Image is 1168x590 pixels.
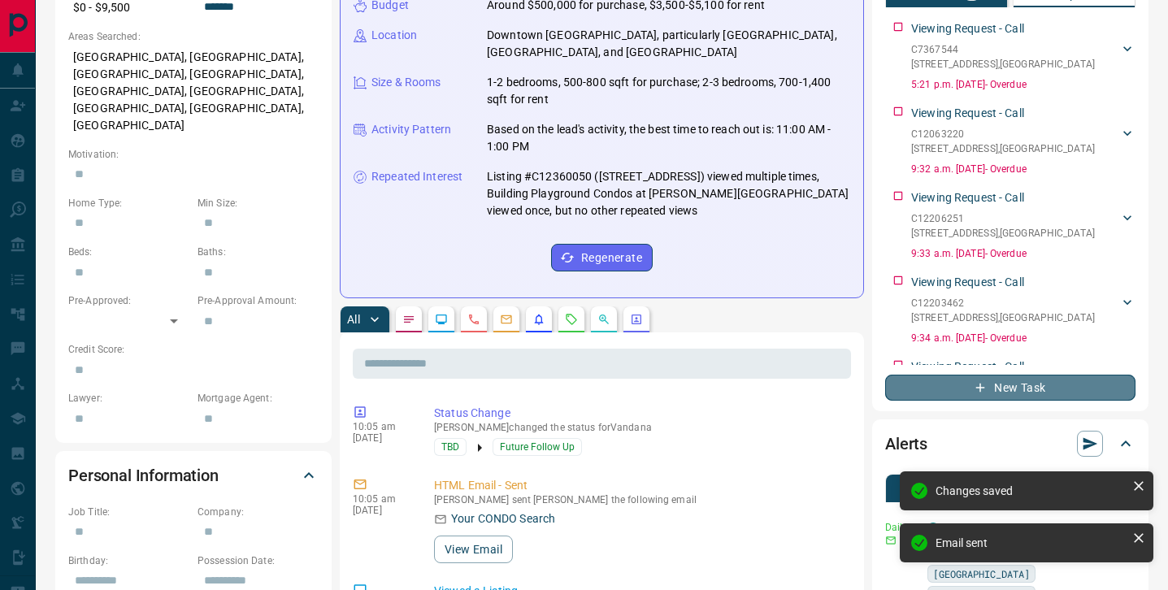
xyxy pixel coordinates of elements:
p: Possession Date: [198,553,319,568]
p: Company: [198,505,319,519]
p: C12206251 [911,211,1095,226]
p: Repeated Interest [371,168,462,185]
p: Based on the lead's activity, the best time to reach out is: 11:00 AM - 1:00 PM [487,121,850,155]
p: 10:05 am [353,421,410,432]
div: Changes saved [936,484,1126,497]
span: TBD [441,439,459,455]
h2: Alerts [885,431,927,457]
p: Home Type: [68,196,189,210]
p: 9:32 a.m. [DATE] - Overdue [911,162,1135,176]
div: C7367544[STREET_ADDRESS],[GEOGRAPHIC_DATA] [911,39,1135,75]
p: 9:33 a.m. [DATE] - Overdue [911,246,1135,261]
p: Pre-Approved: [68,293,189,308]
p: Viewing Request - Call [911,105,1024,122]
p: Size & Rooms [371,74,441,91]
svg: Opportunities [597,313,610,326]
p: 10:05 am [353,493,410,505]
p: Job Title: [68,505,189,519]
p: C12203462 [911,296,1095,310]
p: [PERSON_NAME] sent [PERSON_NAME] the following email [434,494,845,505]
p: 5:21 p.m. [DATE] - Overdue [911,77,1135,92]
p: [DATE] [353,432,410,444]
p: Lawyer: [68,391,189,406]
div: C12206251[STREET_ADDRESS],[GEOGRAPHIC_DATA] [911,208,1135,244]
svg: Agent Actions [630,313,643,326]
div: Personal Information [68,456,319,495]
p: Viewing Request - Call [911,274,1024,291]
p: Beds: [68,245,189,259]
p: Activity Pattern [371,121,451,138]
p: [GEOGRAPHIC_DATA], [GEOGRAPHIC_DATA], [GEOGRAPHIC_DATA], [GEOGRAPHIC_DATA], [GEOGRAPHIC_DATA], [G... [68,44,319,139]
h2: Personal Information [68,462,219,488]
p: [DATE] [353,505,410,516]
p: Your CONDO Search [451,510,555,527]
p: 1-2 bedrooms, 500-800 sqft for purchase; 2-3 bedrooms, 700-1,400 sqft for rent [487,74,850,108]
p: Min Size: [198,196,319,210]
p: Mortgage Agent: [198,391,319,406]
svg: Listing Alerts [532,313,545,326]
p: [STREET_ADDRESS] , [GEOGRAPHIC_DATA] [911,57,1095,72]
svg: Calls [467,313,480,326]
p: Viewing Request - Call [911,189,1024,206]
svg: Notes [402,313,415,326]
p: [STREET_ADDRESS] , [GEOGRAPHIC_DATA] [911,310,1095,325]
button: Regenerate [551,244,653,271]
p: [PERSON_NAME] changed the status for Vandana [434,422,845,433]
button: New Task [885,375,1135,401]
p: C12063220 [911,127,1095,141]
p: Location [371,27,417,44]
p: Credit Score: [68,342,319,357]
div: C12203462[STREET_ADDRESS],[GEOGRAPHIC_DATA] [911,293,1135,328]
p: Pre-Approval Amount: [198,293,319,308]
div: Email sent [936,536,1126,549]
p: Viewing Request - Call [911,20,1024,37]
p: C7367544 [911,42,1095,57]
p: Viewing Request - Call [911,358,1024,375]
p: Motivation: [68,147,319,162]
p: 9:34 a.m. [DATE] - Overdue [911,331,1135,345]
p: Baths: [198,245,319,259]
p: [STREET_ADDRESS] , [GEOGRAPHIC_DATA] [911,141,1095,156]
span: Future Follow Up [500,439,575,455]
p: [STREET_ADDRESS] , [GEOGRAPHIC_DATA] [911,226,1095,241]
svg: Emails [500,313,513,326]
div: C12063220[STREET_ADDRESS],[GEOGRAPHIC_DATA] [911,124,1135,159]
p: Areas Searched: [68,29,319,44]
p: Status Change [434,405,845,422]
p: Downtown [GEOGRAPHIC_DATA], particularly [GEOGRAPHIC_DATA], [GEOGRAPHIC_DATA], and [GEOGRAPHIC_DATA] [487,27,850,61]
p: Daily [885,520,918,535]
p: Listing #C12360050 ([STREET_ADDRESS]) viewed multiple times, Building Playground Condos at [PERSO... [487,168,850,219]
p: HTML Email - Sent [434,477,845,494]
p: All [347,314,360,325]
svg: Email [885,535,897,546]
svg: Requests [565,313,578,326]
p: Birthday: [68,553,189,568]
svg: Lead Browsing Activity [435,313,448,326]
div: Alerts [885,424,1135,463]
button: View Email [434,536,513,563]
